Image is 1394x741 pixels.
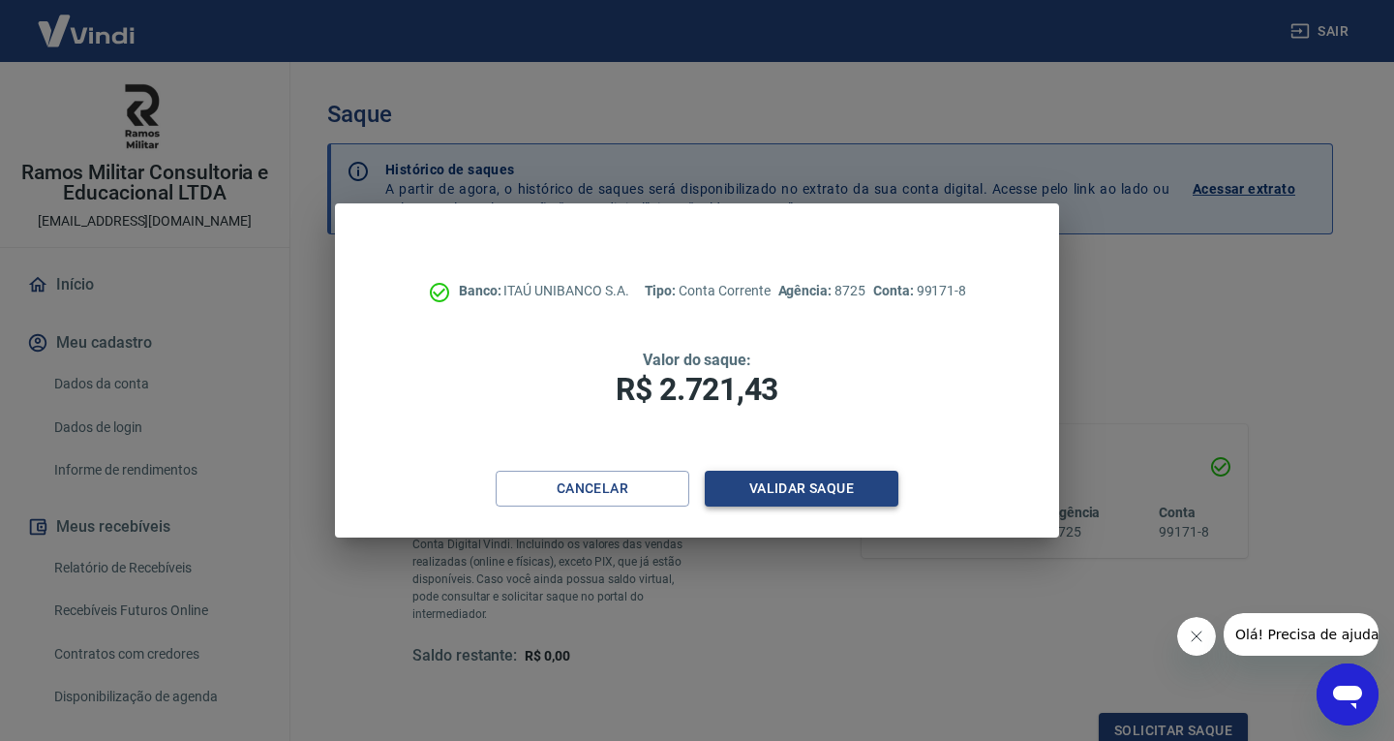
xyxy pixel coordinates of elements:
[12,14,163,29] span: Olá! Precisa de ajuda?
[459,281,629,301] p: ITAÚ UNIBANCO S.A.
[778,283,835,298] span: Agência:
[496,471,689,507] button: Cancelar
[705,471,898,507] button: Validar saque
[778,281,865,301] p: 8725
[1317,664,1379,726] iframe: Botão para abrir a janela de mensagens
[873,283,917,298] span: Conta:
[1224,613,1379,656] iframe: Mensagem da empresa
[616,371,778,408] span: R$ 2.721,43
[873,281,966,301] p: 99171-8
[645,283,680,298] span: Tipo:
[643,351,751,369] span: Valor do saque:
[459,283,504,298] span: Banco:
[1177,617,1216,656] iframe: Fechar mensagem
[645,281,771,301] p: Conta Corrente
